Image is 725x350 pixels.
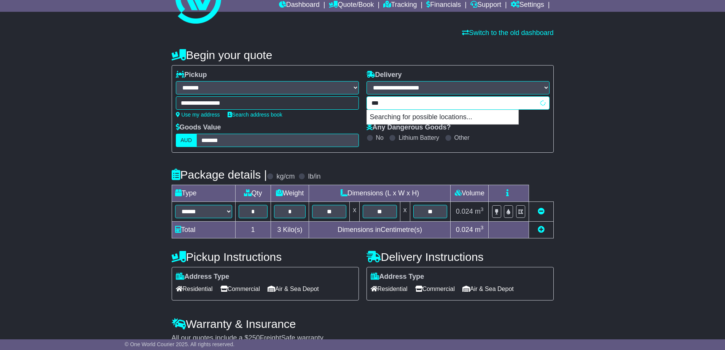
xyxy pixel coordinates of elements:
h4: Begin your quote [172,49,554,61]
span: 0.024 [456,208,473,215]
td: Dimensions (L x W x H) [309,185,451,202]
h4: Package details | [172,168,267,181]
a: Switch to the old dashboard [462,29,553,37]
label: Other [454,134,470,141]
span: Commercial [415,283,455,295]
label: Address Type [176,273,229,281]
td: x [400,202,410,222]
a: Remove this item [538,208,545,215]
sup: 3 [481,206,484,212]
h4: Delivery Instructions [366,251,554,263]
label: kg/cm [276,173,295,181]
td: Dimensions in Centimetre(s) [309,222,451,238]
span: 0.024 [456,226,473,233]
span: Air & Sea Depot [268,283,319,295]
p: Searching for possible locations... [367,110,518,125]
span: 250 [249,334,260,342]
label: AUD [176,134,197,147]
a: Use my address [176,112,220,118]
td: x [350,202,360,222]
h4: Pickup Instructions [172,251,359,263]
label: No [376,134,384,141]
span: Air & Sea Depot [462,283,514,295]
label: Delivery [366,71,402,79]
td: Qty [235,185,271,202]
label: Any Dangerous Goods? [366,123,451,132]
label: Pickup [176,71,207,79]
td: Volume [451,185,489,202]
label: Goods Value [176,123,221,132]
td: 1 [235,222,271,238]
span: Commercial [220,283,260,295]
span: 3 [277,226,281,233]
label: Address Type [371,273,424,281]
span: m [475,226,484,233]
span: Residential [176,283,213,295]
td: Kilo(s) [271,222,309,238]
td: Type [172,185,235,202]
label: lb/in [308,173,320,181]
td: Total [172,222,235,238]
sup: 3 [481,225,484,230]
a: Search address book [228,112,282,118]
typeahead: Please provide city [366,96,550,110]
td: Weight [271,185,309,202]
a: Add new item [538,226,545,233]
label: Lithium Battery [398,134,439,141]
span: Residential [371,283,408,295]
h4: Warranty & Insurance [172,318,554,330]
span: m [475,208,484,215]
div: All our quotes include a $ FreightSafe warranty. [172,334,554,342]
span: © One World Courier 2025. All rights reserved. [125,341,235,347]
